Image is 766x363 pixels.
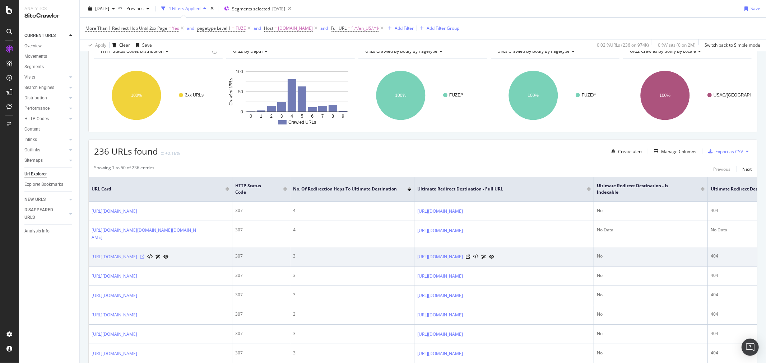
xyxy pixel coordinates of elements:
[24,181,74,188] a: Explorer Bookmarks
[24,63,44,71] div: Segments
[24,53,47,60] div: Movements
[320,25,328,32] button: and
[491,64,619,127] div: A chart.
[24,6,74,12] div: Analytics
[24,94,67,102] a: Distribution
[24,126,40,133] div: Content
[597,207,705,214] div: No
[24,136,37,143] div: Inlinks
[291,114,293,119] text: 4
[24,170,74,178] a: Url Explorer
[351,23,379,33] span: ^.*/en_US/.*$
[187,25,194,31] div: and
[449,93,464,98] text: FUZE/*
[597,311,705,317] div: No
[254,25,261,32] button: and
[395,93,407,98] text: 100%
[742,166,752,172] div: Next
[417,253,463,260] a: [URL][DOMAIN_NAME]
[94,165,154,173] div: Showing 1 to 50 of 236 entries
[473,254,478,259] button: View HTML Source
[417,273,463,280] a: [URL][DOMAIN_NAME]
[272,6,285,12] div: [DATE]
[597,227,705,233] div: No Data
[713,165,730,173] button: Previous
[24,146,40,154] div: Outlinks
[226,64,355,127] svg: A chart.
[24,42,42,50] div: Overview
[659,93,670,98] text: 100%
[705,146,743,157] button: Export as CSV
[133,39,152,51] button: Save
[221,3,285,14] button: Segments selected[DATE]
[172,23,179,33] span: Yes
[278,23,313,33] span: [DOMAIN_NAME]
[293,292,411,298] div: 3
[597,330,705,337] div: No
[24,170,47,178] div: Url Explorer
[24,136,67,143] a: Inlinks
[24,126,74,133] a: Content
[158,3,209,14] button: 4 Filters Applied
[24,206,67,221] a: DISAPPEARED URLS
[417,186,576,192] span: Ultimate Redirect Destination - Full URL
[235,227,287,233] div: 307
[264,25,273,31] span: Host
[24,32,56,39] div: CURRENT URLS
[163,253,168,260] a: URL Inspection
[280,114,283,119] text: 3
[608,146,642,157] button: Create alert
[209,5,215,12] div: times
[92,186,224,192] span: URL Card
[147,254,153,259] button: View HTML Source
[24,227,50,235] div: Analysis Info
[293,311,411,317] div: 3
[742,339,759,356] div: Open Intercom Messenger
[742,165,752,173] button: Next
[235,350,287,356] div: 307
[92,227,198,241] a: [URL][DOMAIN_NAME][DOMAIN_NAME][DOMAIN_NAME]
[661,148,696,155] div: Manage Columns
[623,64,751,127] div: A chart.
[235,330,287,337] div: 307
[94,145,158,157] span: 236 URLs found
[254,25,261,31] div: and
[24,84,54,91] div: Search Engines
[348,25,350,31] span: =
[24,42,74,50] a: Overview
[24,157,67,164] a: Sitemaps
[92,350,137,357] a: [URL][DOMAIN_NAME]
[124,3,152,14] button: Previous
[417,292,463,299] a: [URL][DOMAIN_NAME]
[331,25,347,31] span: Full URL
[417,350,463,357] a: [URL][DOMAIN_NAME]
[24,63,74,71] a: Segments
[293,253,411,259] div: 3
[232,25,235,31] span: =
[241,109,243,114] text: 0
[236,69,243,74] text: 100
[293,330,411,337] div: 3
[124,5,144,11] span: Previous
[742,3,760,14] button: Save
[293,227,411,233] div: 4
[658,42,696,48] div: 0 % Visits ( 0 on 2M )
[582,93,596,98] text: FUZE/*
[232,6,270,12] span: Segments selected
[235,207,287,214] div: 307
[24,196,46,203] div: NEW URLS
[528,93,539,98] text: 100%
[95,42,106,48] div: Apply
[94,64,223,127] svg: A chart.
[342,114,344,119] text: 9
[597,42,649,48] div: 0.02 % URLs ( 236 on 974K )
[235,272,287,279] div: 307
[24,105,50,112] div: Performance
[229,78,234,105] text: Crawled URLs
[236,23,246,33] span: FUZE
[705,42,760,48] div: Switch back to Simple mode
[715,148,743,155] div: Export as CSV
[481,253,486,260] a: AI Url Details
